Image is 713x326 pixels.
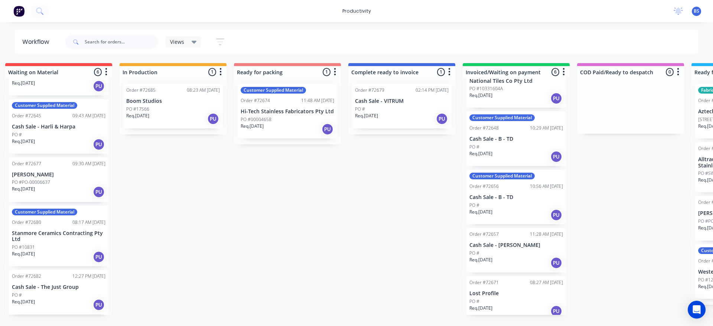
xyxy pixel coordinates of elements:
p: Req. [DATE] [12,186,35,192]
p: Req. [DATE] [12,80,35,87]
div: 08:17 AM [DATE] [72,219,105,226]
span: Views [170,38,184,46]
p: Cash Sale - VITRUM [355,98,449,104]
input: Search for orders... [85,35,158,49]
div: 08:23 AM [DATE] [187,87,220,94]
div: PU [550,209,562,221]
div: 09:43 AM [DATE] [72,113,105,119]
div: Customer Supplied Material [12,102,77,109]
div: PU [436,113,448,125]
div: Order #72682 [12,273,41,280]
p: PO #PO-00006637 [12,179,50,186]
div: Order #72657 [469,231,499,238]
div: 11:28 AM [DATE] [530,231,563,238]
div: Customer Supplied Material [469,114,535,121]
p: Req. [DATE] [241,123,264,130]
div: PU [93,251,105,263]
div: productivity [339,6,375,17]
div: Customer Supplied Material [12,209,77,215]
p: PO # [469,144,479,150]
div: Order #72679 [355,87,384,94]
p: PO # [469,250,479,257]
p: Cash Sale - B - TD [469,194,563,201]
p: Cash Sale - B - TD [469,136,563,142]
div: Order #72656 [469,183,499,190]
p: Req. [DATE] [126,113,149,119]
div: Order #72674 [241,97,270,104]
div: PU [550,305,562,317]
p: PO # [12,131,22,138]
span: BS [694,8,699,14]
p: PO #10331604A [469,85,503,92]
div: Order #7267902:14 PM [DATE]Cash Sale - VITRUMPO #Req.[DATE]PU [352,84,452,128]
div: 09:30 AM [DATE] [72,160,105,167]
div: Order #72645 [12,113,41,119]
div: Order #7267709:30 AM [DATE][PERSON_NAME]PO #PO-00006637Req.[DATE]PU [9,157,108,202]
div: PU [93,299,105,311]
div: 12:27 PM [DATE] [72,273,105,280]
p: Boom Studios [126,98,220,104]
div: National Tiles Co Pty LtdPO #10331604AReq.[DATE]PU [466,53,566,108]
p: Cash Sale - The Just Group [12,284,105,290]
div: Customer Supplied MaterialOrder #7264810:29 AM [DATE]Cash Sale - B - TDPO #Req.[DATE]PU [466,111,566,166]
div: 02:14 PM [DATE] [416,87,449,94]
div: Customer Supplied MaterialOrder #7265610:56 AM [DATE]Cash Sale - B - TDPO #Req.[DATE]PU [466,170,566,224]
div: 08:27 AM [DATE] [530,279,563,286]
div: PU [550,92,562,104]
p: Req. [DATE] [12,138,35,145]
div: PU [550,151,562,163]
div: Customer Supplied MaterialOrder #7267411:48 AM [DATE]Hi-Tech Stainless Fabricators Pty LtdPO #000... [238,84,337,138]
p: Req. [DATE] [469,305,492,312]
p: Req. [DATE] [469,150,492,157]
div: PU [93,138,105,150]
p: Req. [DATE] [12,299,35,305]
p: Req. [DATE] [469,257,492,263]
p: National Tiles Co Pty Ltd [469,78,563,84]
div: PU [207,113,219,125]
p: Req. [DATE] [469,92,492,99]
div: Order #7268212:27 PM [DATE]Cash Sale - The Just GroupPO #Req.[DATE]PU [9,270,108,314]
div: Customer Supplied Material [241,87,306,94]
div: Order #72648 [469,125,499,131]
p: Stanmore Ceramics Contracting Pty Ltd [12,230,105,243]
div: Order #7265711:28 AM [DATE]Cash Sale - [PERSON_NAME]PO #Req.[DATE]PU [466,228,566,273]
p: Cash Sale - Harli & Harpa [12,124,105,130]
p: PO # [12,292,22,299]
p: PO #17566 [126,106,149,113]
div: 10:29 AM [DATE] [530,125,563,131]
div: PU [93,186,105,198]
p: PO # [469,202,479,209]
div: Order #72671 [469,279,499,286]
img: Factory [13,6,25,17]
div: PU [550,257,562,269]
p: Lost Profile [469,290,563,297]
p: Req. [DATE] [355,113,378,119]
div: 11:48 AM [DATE] [301,97,334,104]
div: Customer Supplied MaterialOrder #7264509:43 AM [DATE]Cash Sale - Harli & HarpaPO #Req.[DATE]PU [9,99,108,154]
div: 10:56 AM [DATE] [530,183,563,190]
p: [PERSON_NAME] [12,172,105,178]
div: PU [93,80,105,92]
p: Req. [DATE] [469,209,492,215]
div: Order #72677 [12,160,41,167]
div: Order #7267108:27 AM [DATE]Lost ProfilePO #Req.[DATE]PU [466,276,566,321]
div: Workflow [22,38,53,46]
div: Order #7268508:23 AM [DATE]Boom StudiosPO #17566Req.[DATE]PU [123,84,223,128]
div: Customer Supplied MaterialOrder #7268008:17 AM [DATE]Stanmore Ceramics Contracting Pty LtdPO #108... [9,206,108,267]
div: Customer Supplied Material [469,173,535,179]
p: PO # [469,298,479,305]
p: PO #10831 [12,244,35,251]
div: Order #72680 [12,219,41,226]
p: Hi-Tech Stainless Fabricators Pty Ltd [241,108,334,115]
p: PO #00004658 [241,116,271,123]
p: PO # [355,106,365,113]
div: PU [322,123,333,135]
div: Open Intercom Messenger [688,301,706,319]
p: Req. [DATE] [12,251,35,257]
p: Cash Sale - [PERSON_NAME] [469,242,563,248]
div: Order #72685 [126,87,156,94]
